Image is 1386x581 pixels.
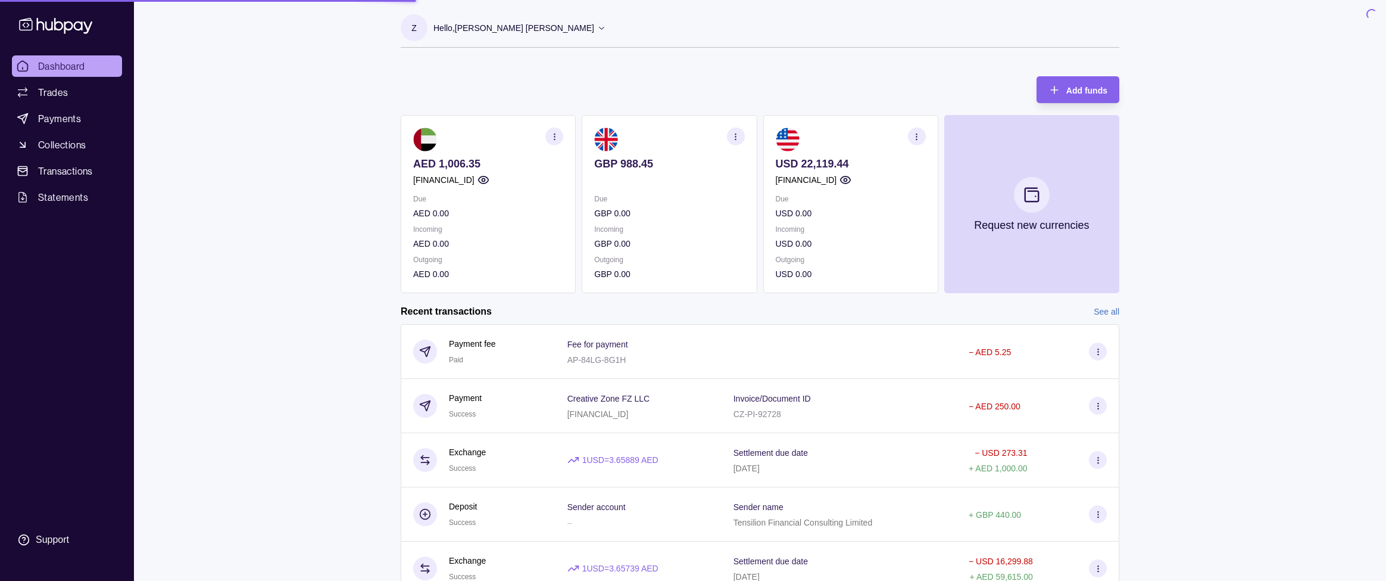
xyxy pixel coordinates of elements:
p: Invoice/Document ID [733,394,811,403]
p: − AED 5.25 [969,347,1011,357]
p: Deposit [449,500,477,513]
h2: Recent transactions [401,305,492,318]
p: Due [594,192,744,206]
p: 1 USD = 3.65739 AED [582,562,658,575]
p: Settlement due date [733,557,808,566]
p: Settlement due date [733,448,808,458]
p: – [567,518,572,527]
p: Z [411,21,417,35]
p: Tensilion Financial Consulting Limited [733,518,872,527]
p: AED 0.00 [413,268,563,281]
p: USD 0.00 [776,237,926,250]
p: Hello, [PERSON_NAME] [PERSON_NAME] [433,21,594,35]
p: Due [776,192,926,206]
p: Incoming [776,223,926,236]
span: Statements [38,190,88,204]
p: GBP 0.00 [594,237,744,250]
a: Payments [12,108,122,129]
p: [FINANCIAL_ID] [567,409,629,419]
p: AED 1,006.35 [413,157,563,170]
a: Dashboard [12,55,122,77]
img: us [776,128,800,151]
p: − AED 250.00 [969,402,1020,411]
img: gb [594,128,618,151]
p: Exchange [449,554,486,567]
p: GBP 0.00 [594,268,744,281]
p: USD 0.00 [776,207,926,220]
p: AED 0.00 [413,237,563,250]
p: − USD 16,299.88 [969,557,1033,566]
p: [DATE] [733,464,760,473]
a: Collections [12,134,122,156]
p: 1 USD = 3.65889 AED [582,453,658,467]
p: [FINANCIAL_ID] [413,173,475,187]
p: Outgoing [413,253,563,266]
div: Support [36,533,69,546]
span: Success [449,410,476,418]
span: Dashboard [38,59,85,73]
p: GBP 988.45 [594,157,744,170]
p: − USD 273.31 [975,448,1027,458]
img: ae [413,128,437,151]
p: [FINANCIAL_ID] [776,173,837,187]
a: Support [12,527,122,552]
p: Payment fee [449,337,496,350]
p: Creative Zone FZ LLC [567,394,650,403]
span: Trades [38,85,68,100]
p: USD 22,119.44 [776,157,926,170]
p: + AED 1,000.00 [969,464,1027,473]
p: CZ-PI-92728 [733,409,781,419]
span: Payments [38,111,81,126]
p: Payment [449,392,482,405]
span: Add funds [1066,86,1107,95]
p: Due [413,192,563,206]
a: Transactions [12,160,122,182]
p: Outgoing [594,253,744,266]
p: Incoming [413,223,563,236]
p: + GBP 440.00 [969,510,1021,520]
span: Collections [38,138,86,152]
p: Request new currencies [974,219,1089,232]
span: Success [449,518,476,527]
p: AP-84LG-8G1H [567,355,626,365]
p: Outgoing [776,253,926,266]
a: Statements [12,187,122,208]
button: Request new currencies [944,115,1119,293]
p: Sender account [567,502,626,512]
p: Fee for payment [567,340,628,349]
a: See all [1094,305,1119,318]
button: Add funds [1037,76,1119,103]
p: Incoming [594,223,744,236]
span: Success [449,464,476,473]
span: Paid [449,356,463,364]
span: Success [449,573,476,581]
p: Exchange [449,446,486,459]
p: GBP 0.00 [594,207,744,220]
p: AED 0.00 [413,207,563,220]
a: Trades [12,82,122,103]
p: Sender name [733,502,783,512]
span: Transactions [38,164,93,178]
p: USD 0.00 [776,268,926,281]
